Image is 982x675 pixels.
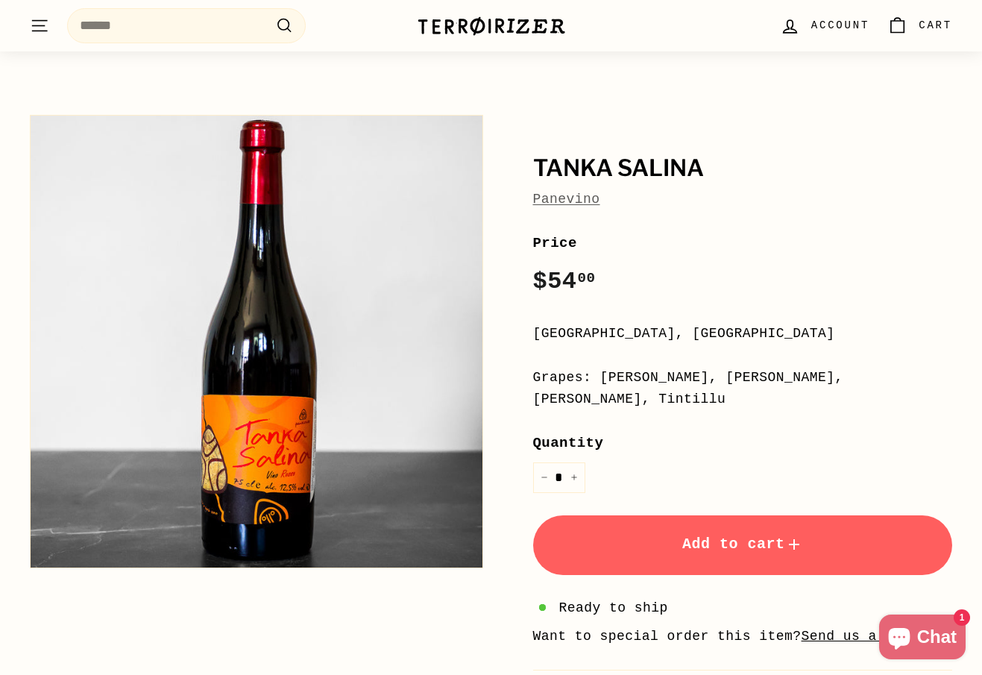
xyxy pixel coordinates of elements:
button: Increase item quantity by one [563,462,585,493]
sup: 00 [577,270,595,286]
label: Quantity [533,432,953,454]
a: Panevino [533,192,600,207]
inbox-online-store-chat: Shopify online store chat [875,615,970,663]
span: $54 [533,268,596,295]
div: Grapes: [PERSON_NAME], [PERSON_NAME], [PERSON_NAME], Tintillu [533,367,953,410]
li: Want to special order this item? [533,626,953,647]
span: Cart [919,17,952,34]
span: Ready to ship [559,597,668,619]
span: Account [811,17,869,34]
a: Account [771,4,878,48]
button: Add to cart [533,515,953,575]
a: Send us a message [802,629,944,644]
input: quantity [533,462,585,493]
label: Price [533,232,953,254]
span: Add to cart [682,536,803,553]
div: [GEOGRAPHIC_DATA], [GEOGRAPHIC_DATA] [533,323,953,345]
a: Cart [878,4,961,48]
h1: Tanka Salina [533,156,953,181]
button: Reduce item quantity by one [533,462,555,493]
